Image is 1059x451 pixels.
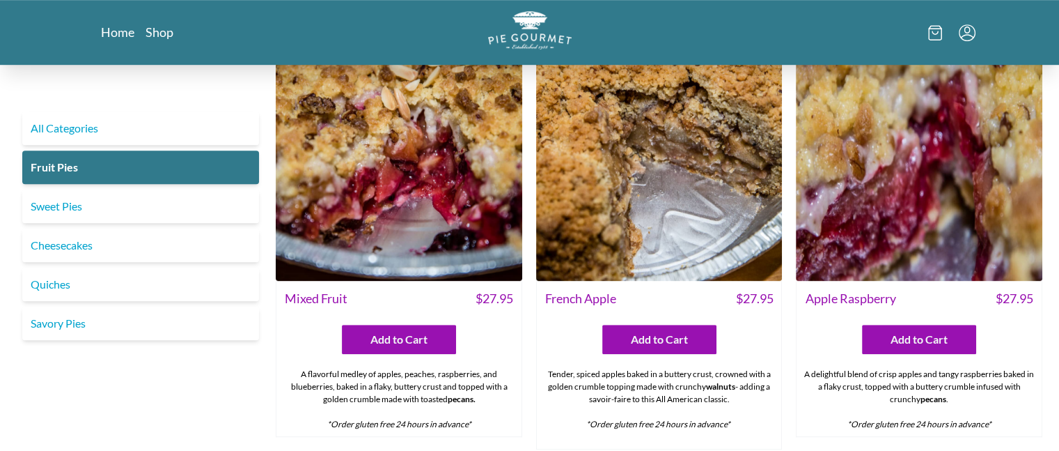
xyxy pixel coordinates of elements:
span: $ 27.95 [735,289,773,308]
a: Cheesecakes [22,229,259,262]
em: *Order gluten free 24 hours in advance* [847,419,991,429]
button: Add to Cart [862,325,976,354]
span: Add to Cart [370,331,427,348]
button: Add to Cart [342,325,456,354]
a: Sweet Pies [22,190,259,223]
img: French Apple [536,34,783,281]
button: Menu [959,24,975,41]
a: Home [101,24,134,40]
span: Mixed Fruit [285,289,347,308]
img: logo [488,11,572,49]
a: Savory Pies [22,307,259,340]
div: Tender, spiced apples baked in a buttery crust, crowned with a golden crumble topping made with c... [537,362,782,449]
span: $ 27.95 [476,289,513,308]
em: *Order gluten free 24 hours in advance* [586,419,730,429]
a: Shop [146,24,173,40]
a: Quiches [22,268,259,301]
span: Add to Cart [631,331,688,348]
em: *Order gluten free 24 hours in advance* [327,419,471,429]
div: A flavorful medley of apples, peaches, raspberries, and blueberries, baked in a flaky, buttery cr... [276,362,521,436]
img: Mixed Fruit [276,34,522,281]
strong: pecans. [448,394,476,404]
a: Fruit Pies [22,151,259,184]
button: Add to Cart [602,325,716,354]
div: A delightful blend of crisp apples and tangy raspberries baked in a flaky crust, topped with a bu... [797,362,1042,436]
a: All Categories [22,112,259,145]
a: Logo [488,11,572,54]
span: $ 27.95 [996,289,1033,308]
strong: pecans [920,394,946,404]
img: Apple Raspberry [796,34,1042,281]
span: French Apple [545,289,616,308]
span: Add to Cart [891,331,948,348]
span: Apple Raspberry [805,289,895,308]
strong: walnuts [706,381,735,392]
